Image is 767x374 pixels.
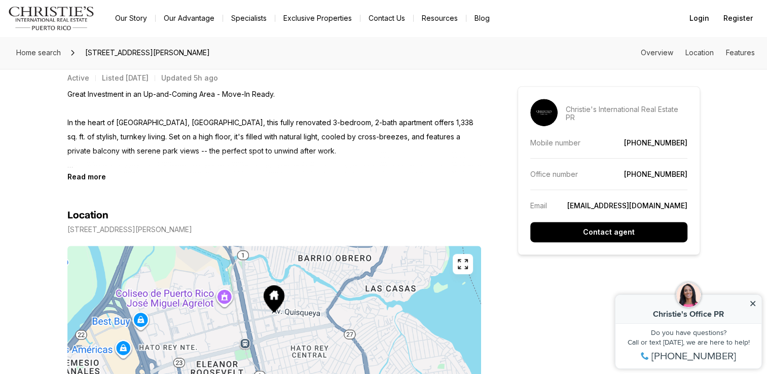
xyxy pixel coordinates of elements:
[641,49,755,57] nav: Page section menu
[67,87,481,172] p: Great Investment in an Up-and-Coming Area - Move-In Ready. In the heart of [GEOGRAPHIC_DATA], [GE...
[11,49,147,56] div: Do you have questions?
[530,170,578,178] p: Office number
[107,11,155,25] a: Our Story
[723,14,753,22] span: Register
[566,105,687,122] p: Christie's International Real Estate PR
[624,138,687,147] a: [PHONE_NUMBER]
[685,48,714,57] a: Skip to: Location
[530,222,687,242] button: Contact agent
[583,228,635,236] p: Contact agent
[567,201,687,210] a: [EMAIL_ADDRESS][DOMAIN_NAME]
[67,209,108,221] h4: Location
[67,172,106,181] button: Read more
[16,48,61,57] span: Home search
[683,8,715,28] button: Login
[156,11,223,25] a: Our Advantage
[102,74,149,82] p: Listed [DATE]
[8,6,95,30] img: logo
[66,3,91,28] img: be3d4b55-7850-4bcb-9297-a2f9cd376e78.png
[67,74,89,82] p: Active
[530,201,547,210] p: Email
[466,11,498,25] a: Blog
[11,59,147,66] div: Call or text [DATE], we are here to help!
[223,11,275,25] a: Specialists
[641,48,673,57] a: Skip to: Overview
[530,138,580,147] p: Mobile number
[15,30,142,39] div: Christie's Office PR
[414,11,466,25] a: Resources
[717,8,759,28] button: Register
[161,74,218,82] p: Updated 5h ago
[624,170,687,178] a: [PHONE_NUMBER]
[275,11,360,25] a: Exclusive Properties
[12,45,65,61] a: Home search
[726,48,755,57] a: Skip to: Features
[42,71,126,81] span: [PHONE_NUMBER]
[689,14,709,22] span: Login
[360,11,413,25] button: Contact Us
[67,226,192,234] p: [STREET_ADDRESS][PERSON_NAME]
[81,45,214,61] span: [STREET_ADDRESS][PERSON_NAME]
